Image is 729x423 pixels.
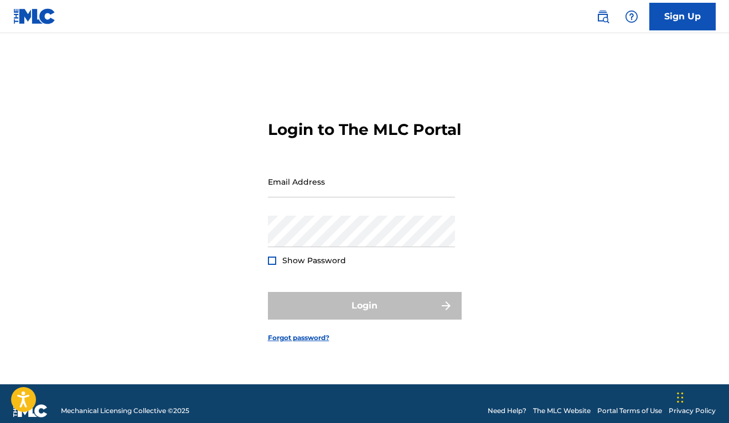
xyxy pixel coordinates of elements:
span: Show Password [282,255,346,265]
img: search [596,10,609,23]
iframe: Chat Widget [674,370,729,423]
a: Public Search [592,6,614,28]
h3: Login to The MLC Portal [268,120,461,139]
a: Forgot password? [268,333,329,343]
span: Mechanical Licensing Collective © 2025 [61,406,189,416]
img: help [625,10,638,23]
img: MLC Logo [13,8,56,24]
div: Help [621,6,643,28]
div: Drag [677,381,684,414]
a: Privacy Policy [669,406,716,416]
a: Sign Up [649,3,716,30]
a: Portal Terms of Use [597,406,662,416]
a: Need Help? [488,406,526,416]
a: The MLC Website [533,406,591,416]
img: logo [13,404,48,417]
